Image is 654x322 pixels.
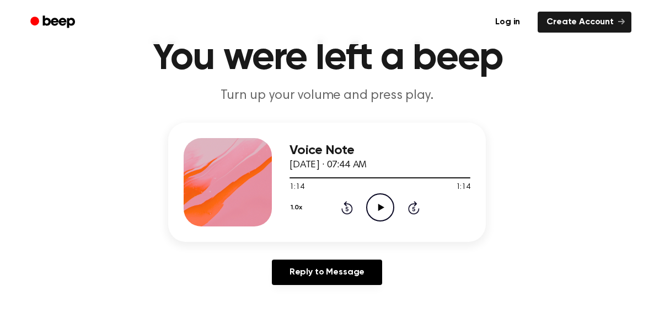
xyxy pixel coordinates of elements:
[290,182,304,193] span: 1:14
[456,182,470,193] span: 1:14
[23,12,85,33] a: Beep
[115,87,539,105] p: Turn up your volume and press play.
[290,198,306,217] button: 1.0x
[45,38,609,78] h1: You were left a beep
[484,9,531,35] a: Log in
[538,12,631,33] a: Create Account
[290,143,470,158] h3: Voice Note
[290,160,367,170] span: [DATE] · 07:44 AM
[272,260,382,285] a: Reply to Message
